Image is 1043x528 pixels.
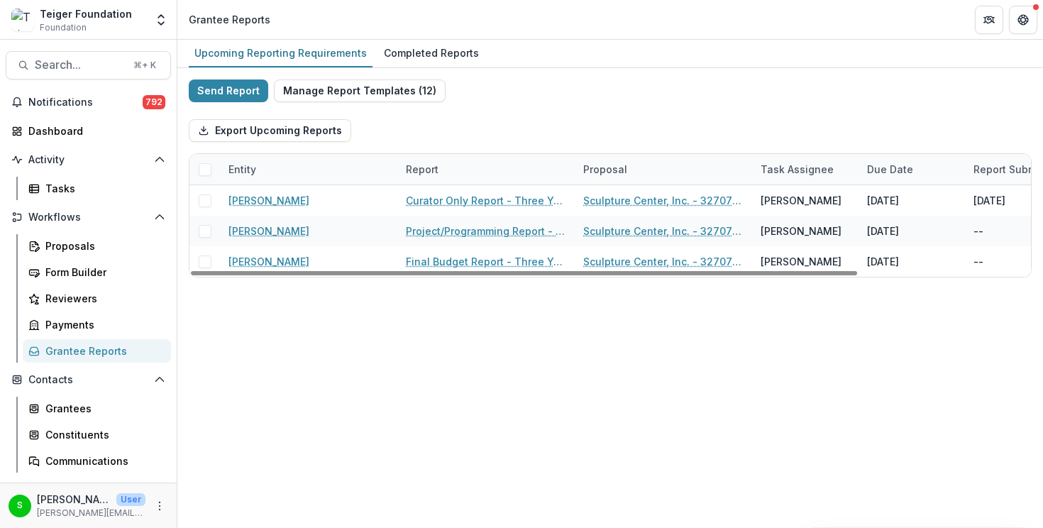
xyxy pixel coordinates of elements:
nav: breadcrumb [183,9,276,30]
div: Dashboard [28,123,160,138]
a: Form Builder [23,260,171,284]
span: Notifications [28,97,143,109]
a: Tasks [23,177,171,200]
button: Open Workflows [6,206,171,229]
div: Completed Reports [378,43,485,63]
div: Proposal [575,154,752,185]
div: [DATE] [973,193,1005,208]
span: Workflows [28,211,148,224]
div: [DATE] [859,185,965,216]
div: Payments [45,317,160,332]
a: Final Budget Report - Three Year [406,254,566,269]
p: [PERSON_NAME] [37,492,111,507]
a: Curator Only Report - Three Year [406,193,566,208]
div: Grantee Reports [45,343,160,358]
a: Communications [23,449,171,473]
div: Task Assignee [752,162,842,177]
div: Entity [220,154,397,185]
a: Sculpture Center, Inc. - 32707092 [583,254,744,269]
p: [PERSON_NAME][EMAIL_ADDRESS][DOMAIN_NAME] [37,507,145,519]
a: Grantee Reports [23,339,171,363]
a: Sculpture Center, Inc. - 32707092 [583,224,744,238]
a: Completed Reports [378,40,485,67]
div: Task Assignee [752,154,859,185]
span: Activity [28,154,148,166]
button: Open Data & Reporting [6,478,171,501]
div: [PERSON_NAME] [761,193,841,208]
div: Tasks [45,181,160,196]
button: Partners [975,6,1003,34]
span: Contacts [28,374,148,386]
a: [PERSON_NAME] [228,193,309,208]
a: Grantees [23,397,171,420]
a: Reviewers [23,287,171,310]
button: Get Help [1009,6,1037,34]
button: Open Activity [6,148,171,171]
div: Report [397,154,575,185]
div: -- [973,224,983,238]
div: Upcoming Reporting Requirements [189,43,372,63]
a: [PERSON_NAME] [228,224,309,238]
button: Export Upcoming Reports [189,119,351,142]
span: Foundation [40,21,87,34]
span: 792 [143,95,165,109]
p: User [116,493,145,506]
div: -- [973,254,983,269]
div: Communications [45,453,160,468]
button: Open Contacts [6,368,171,391]
a: Constituents [23,423,171,446]
button: Search... [6,51,171,79]
div: [PERSON_NAME] [761,224,841,238]
a: Sculpture Center, Inc. - 32707092 [583,193,744,208]
div: Stephanie [17,501,23,510]
div: Teiger Foundation [40,6,132,21]
div: Due Date [859,154,965,185]
div: [PERSON_NAME] [761,254,841,269]
div: Form Builder [45,265,160,280]
div: Proposals [45,238,160,253]
button: Manage Report Templates (12) [274,79,446,102]
button: Notifications792 [6,91,171,114]
a: Proposals [23,234,171,258]
div: [DATE] [859,246,965,277]
button: Open entity switcher [151,6,171,34]
span: Search... [35,58,125,72]
a: Project/Programming Report - Conversation [406,224,566,238]
div: Report [397,162,447,177]
div: Due Date [859,162,922,177]
div: Constituents [45,427,160,442]
div: [DATE] [859,216,965,246]
img: Teiger Foundation [11,9,34,31]
div: Entity [220,162,265,177]
div: Proposal [575,162,636,177]
div: ⌘ + K [131,57,159,73]
a: [PERSON_NAME] [228,254,309,269]
a: Dashboard [6,119,171,143]
div: Grantees [45,401,160,416]
div: Grantee Reports [189,12,270,27]
button: More [151,497,168,515]
a: Upcoming Reporting Requirements [189,40,372,67]
div: Reviewers [45,291,160,306]
a: Payments [23,313,171,336]
button: Send Report [189,79,268,102]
